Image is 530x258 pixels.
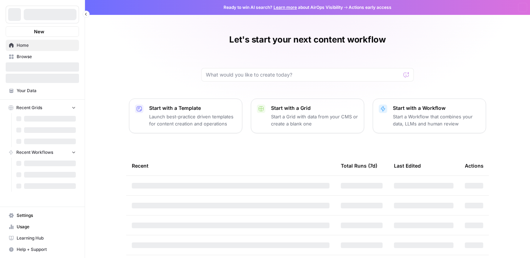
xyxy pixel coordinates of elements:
button: Start with a GridStart a Grid with data from your CMS or create a blank one [251,99,364,133]
a: Settings [6,210,79,221]
span: Actions early access [349,4,391,11]
h1: Let's start your next content workflow [229,34,386,45]
div: Total Runs (7d) [341,156,377,175]
span: Help + Support [17,246,76,253]
span: Ready to win AI search? about AirOps Visibility [224,4,343,11]
p: Start a Grid with data from your CMS or create a blank one [271,113,358,127]
a: Your Data [6,85,79,96]
div: Recent [132,156,329,175]
span: Home [17,42,76,49]
span: Browse [17,54,76,60]
a: Browse [6,51,79,62]
span: Recent Grids [16,105,42,111]
button: Start with a TemplateLaunch best-practice driven templates for content creation and operations [129,99,242,133]
span: Settings [17,212,76,219]
button: New [6,26,79,37]
a: Usage [6,221,79,232]
span: Usage [17,224,76,230]
p: Start with a Workflow [393,105,480,112]
span: Recent Workflows [16,149,53,156]
button: Recent Workflows [6,147,79,158]
button: Help + Support [6,244,79,255]
a: Learn more [274,5,297,10]
a: Home [6,40,79,51]
span: New [34,28,44,35]
a: Learning Hub [6,232,79,244]
button: Recent Grids [6,102,79,113]
input: What would you like to create today? [206,71,401,78]
p: Start with a Grid [271,105,358,112]
p: Start a Workflow that combines your data, LLMs and human review [393,113,480,127]
button: Start with a WorkflowStart a Workflow that combines your data, LLMs and human review [373,99,486,133]
div: Actions [465,156,484,175]
span: Learning Hub [17,235,76,241]
span: Your Data [17,88,76,94]
div: Last Edited [394,156,421,175]
p: Start with a Template [149,105,236,112]
p: Launch best-practice driven templates for content creation and operations [149,113,236,127]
